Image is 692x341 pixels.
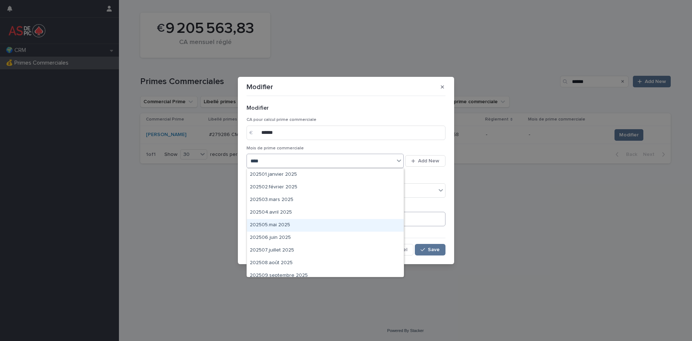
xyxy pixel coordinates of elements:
div: 202508.août 2025 [247,257,404,270]
h2: Modifier [247,105,445,112]
p: Modifier [247,83,273,91]
span: Add New [418,158,439,163]
span: Save [428,247,440,252]
button: Add New [405,155,445,167]
div: € [247,126,261,140]
div: 202506.juin 2025 [247,232,404,244]
div: 202503.mars 2025 [247,194,404,206]
div: 202504.avril 2025 [247,206,404,219]
div: 202502.février 2025 [247,181,404,194]
div: 202501.janvier 2025 [247,169,404,181]
div: 202507.juillet 2025 [247,244,404,257]
button: Save [415,244,445,255]
span: Mois de prime commerciale [247,146,304,150]
div: 202505.mai 2025 [247,219,404,232]
div: 202509.septembre 2025 [247,270,404,282]
span: CA pour calcul prime commerciale [247,118,316,122]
